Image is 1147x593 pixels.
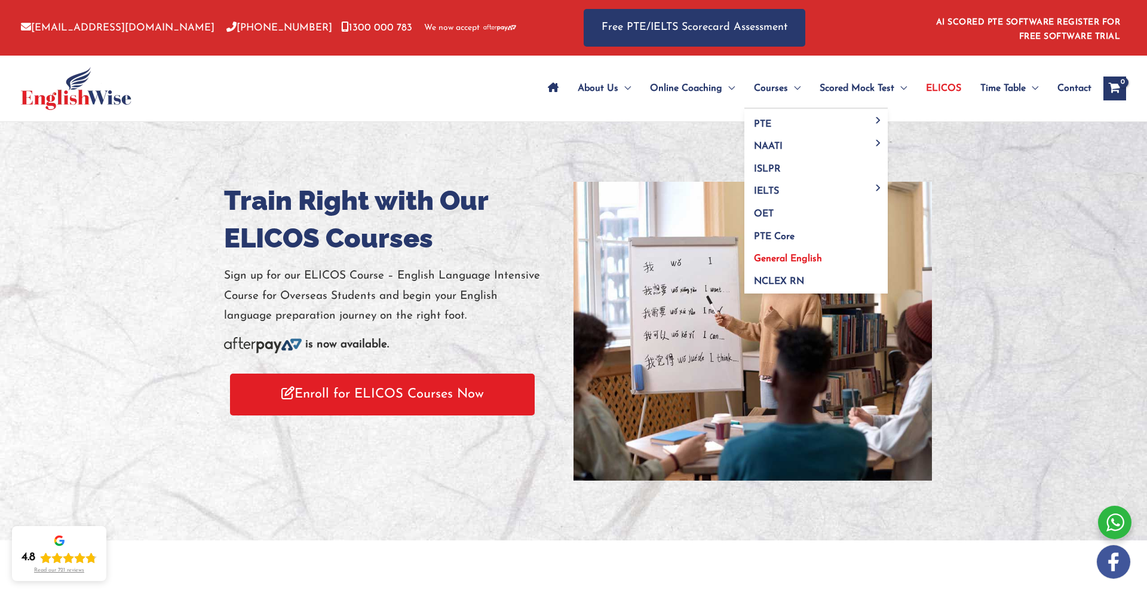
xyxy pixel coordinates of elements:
[224,337,302,353] img: Afterpay-Logo
[305,339,389,350] b: is now available.
[22,551,35,565] div: 4.8
[584,9,805,47] a: Free PTE/IELTS Scorecard Assessment
[483,25,516,31] img: Afterpay-Logo
[744,244,888,267] a: General English
[754,232,795,242] span: PTE Core
[341,23,412,33] a: 1300 000 783
[1103,77,1126,100] a: View Shopping Cart, empty
[971,68,1048,109] a: Time TableMenu Toggle
[744,176,888,199] a: IELTSMenu Toggle
[754,120,771,129] span: PTE
[926,68,961,109] span: ELICOS
[226,23,332,33] a: [PHONE_NUMBER]
[754,68,788,109] span: Courses
[744,199,888,222] a: OET
[980,68,1026,109] span: Time Table
[754,187,779,196] span: IELTS
[224,182,565,257] h1: Train Right with Our ELICOS Courses
[21,67,131,110] img: cropped-ew-logo
[744,68,810,109] a: CoursesMenu Toggle
[744,221,888,244] a: PTE Core
[754,164,781,174] span: ISLPR
[936,18,1121,41] a: AI SCORED PTE SOFTWARE REGISTER FOR FREE SOFTWARE TRIAL
[424,22,480,34] span: We now accept
[230,374,535,415] a: Enroll for ELICOS Courses Now
[872,139,885,146] span: Menu Toggle
[754,142,783,151] span: NAATI
[650,68,722,109] span: Online Coaching
[1097,545,1130,579] img: white-facebook.png
[568,68,640,109] a: About UsMenu Toggle
[754,277,804,286] span: NCLEX RN
[754,209,774,219] span: OET
[21,23,214,33] a: [EMAIL_ADDRESS][DOMAIN_NAME]
[754,254,822,264] span: General English
[872,117,885,124] span: Menu Toggle
[1026,68,1038,109] span: Menu Toggle
[578,68,618,109] span: About Us
[872,184,885,191] span: Menu Toggle
[788,68,801,109] span: Menu Toggle
[929,8,1126,47] aside: Header Widget 1
[722,68,735,109] span: Menu Toggle
[744,266,888,294] a: NCLEX RN
[224,266,565,326] p: Sign up for our ELICOS Course – English Language Intensive Course for Overseas Students and begin...
[744,109,888,132] a: PTEMenu Toggle
[34,567,84,574] div: Read our 721 reviews
[820,68,894,109] span: Scored Mock Test
[810,68,916,109] a: Scored Mock TestMenu Toggle
[744,154,888,176] a: ISLPR
[1048,68,1091,109] a: Contact
[618,68,631,109] span: Menu Toggle
[640,68,744,109] a: Online CoachingMenu Toggle
[1057,68,1091,109] span: Contact
[916,68,971,109] a: ELICOS
[894,68,907,109] span: Menu Toggle
[744,132,888,154] a: NAATIMenu Toggle
[22,551,97,565] div: Rating: 4.8 out of 5
[538,68,1091,109] nav: Site Navigation: Main Menu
